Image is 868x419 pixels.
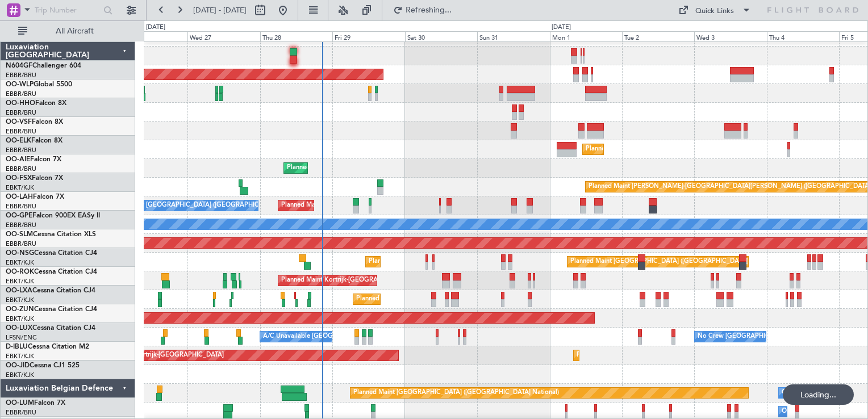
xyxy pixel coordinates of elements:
div: A/C Unavailable [GEOGRAPHIC_DATA]-[GEOGRAPHIC_DATA] [263,328,444,345]
a: OO-LUXCessna Citation CJ4 [6,325,95,332]
a: EBBR/BRU [6,408,36,417]
span: OO-SLM [6,231,33,238]
a: EBBR/BRU [6,108,36,117]
div: [DATE] [146,23,165,32]
a: EBBR/BRU [6,221,36,229]
a: OO-GPEFalcon 900EX EASy II [6,212,100,219]
span: N604GF [6,62,32,69]
div: Quick Links [695,6,734,17]
div: Planned Maint Kortrijk-[GEOGRAPHIC_DATA] [287,160,419,177]
span: OO-LUM [6,400,34,407]
div: Tue 2 [622,31,694,41]
a: EBKT/KJK [6,277,34,286]
input: Trip Number [35,2,100,19]
a: OO-WLPGlobal 5500 [6,81,72,88]
div: Planned Maint Kortrijk-[GEOGRAPHIC_DATA] [281,272,414,289]
span: OO-ROK [6,269,34,275]
a: EBBR/BRU [6,146,36,154]
a: OO-FSXFalcon 7X [6,175,63,182]
a: OO-JIDCessna CJ1 525 [6,362,80,369]
span: OO-NSG [6,250,34,257]
div: [DATE] [552,23,571,32]
a: EBBR/BRU [6,71,36,79]
a: OO-LAHFalcon 7X [6,194,64,200]
button: All Aircraft [12,22,123,40]
a: OO-LUMFalcon 7X [6,400,65,407]
a: LFSN/ENC [6,333,37,342]
div: Planned Maint Kortrijk-[GEOGRAPHIC_DATA] [577,347,709,364]
a: OO-SLMCessna Citation XLS [6,231,96,238]
a: N604GFChallenger 604 [6,62,81,69]
button: Refreshing... [388,1,456,19]
span: OO-LUX [6,325,32,332]
div: Loading... [783,384,854,405]
a: EBKT/KJK [6,183,34,192]
a: OO-ROKCessna Citation CJ4 [6,269,97,275]
button: Quick Links [673,1,757,19]
div: Sun 31 [477,31,549,41]
span: OO-GPE [6,212,32,219]
a: OO-VSFFalcon 8X [6,119,63,125]
div: No Crew [GEOGRAPHIC_DATA] ([GEOGRAPHIC_DATA] National) [118,197,308,214]
span: OO-LXA [6,287,32,294]
div: Planned Maint [GEOGRAPHIC_DATA] ([GEOGRAPHIC_DATA] National) [353,384,559,401]
span: OO-HHO [6,100,35,107]
div: Wed 3 [694,31,766,41]
a: EBBR/BRU [6,202,36,211]
span: Refreshing... [405,6,453,14]
div: Planned Maint [GEOGRAPHIC_DATA] ([GEOGRAPHIC_DATA] National) [281,197,487,214]
span: OO-FSX [6,175,32,182]
div: Thu 28 [260,31,332,41]
a: EBKT/KJK [6,258,34,267]
a: OO-HHOFalcon 8X [6,100,66,107]
a: OO-ZUNCessna Citation CJ4 [6,306,97,313]
div: Mon 1 [550,31,622,41]
a: EBBR/BRU [6,127,36,136]
a: OO-ELKFalcon 8X [6,137,62,144]
span: OO-ELK [6,137,31,144]
a: OO-LXACessna Citation CJ4 [6,287,95,294]
span: OO-WLP [6,81,34,88]
div: Fri 29 [332,31,404,41]
div: Wed 27 [187,31,260,41]
span: OO-ZUN [6,306,34,313]
a: D-IBLUCessna Citation M2 [6,343,89,350]
span: All Aircraft [30,27,120,35]
div: Planned Maint [GEOGRAPHIC_DATA] ([GEOGRAPHIC_DATA]) [586,141,765,158]
div: AOG Maint Kortrijk-[GEOGRAPHIC_DATA] [100,347,224,364]
div: Planned Maint [GEOGRAPHIC_DATA] ([GEOGRAPHIC_DATA]) [570,253,749,270]
div: Sat 30 [405,31,477,41]
div: Planned Maint Kortrijk-[GEOGRAPHIC_DATA] [356,291,489,308]
a: EBKT/KJK [6,371,34,379]
span: OO-VSF [6,119,32,125]
span: D-IBLU [6,343,28,350]
div: Owner Melsbroek Air Base [782,384,859,401]
div: Planned Maint Kortrijk-[GEOGRAPHIC_DATA] [369,253,501,270]
span: [DATE] - [DATE] [193,5,247,15]
a: OO-NSGCessna Citation CJ4 [6,250,97,257]
span: OO-AIE [6,156,30,163]
span: OO-JID [6,362,30,369]
div: Thu 4 [767,31,839,41]
a: EBKT/KJK [6,315,34,323]
a: EBBR/BRU [6,165,36,173]
a: EBBR/BRU [6,240,36,248]
a: EBBR/BRU [6,90,36,98]
a: OO-AIEFalcon 7X [6,156,61,163]
span: OO-LAH [6,194,33,200]
a: EBKT/KJK [6,296,34,304]
a: EBKT/KJK [6,352,34,361]
div: Tue 26 [115,31,187,41]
